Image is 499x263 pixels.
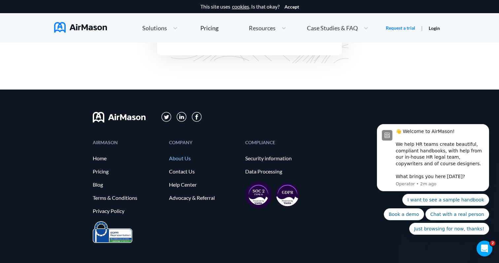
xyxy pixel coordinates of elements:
a: Data Processing [245,169,315,174]
span: Resources [249,25,276,31]
div: AIRMASON [93,140,162,145]
img: prighter-certificate-eu-7c0b0bead1821e86115914626e15d079.png [93,221,132,243]
iframe: Intercom notifications message [367,75,499,245]
div: COMPANY [169,140,239,145]
span: Solutions [142,25,167,31]
div: Pricing [200,25,218,31]
span: 2 [490,241,495,246]
a: Blog [93,182,162,188]
img: svg+xml;base64,PHN2ZyB3aWR0aD0iMTYwIiBoZWlnaHQ9IjMyIiB2aWV3Qm94PSIwIDAgMTYwIDMyIiBmaWxsPSJub25lIi... [93,112,146,122]
iframe: Intercom live chat [477,241,492,256]
img: gdpr-98ea35551734e2af8fd9405dbdaf8c18.svg [276,183,299,207]
a: About Us [169,155,239,161]
a: Contact Us [169,169,239,174]
a: Help Center [169,182,239,188]
img: svg+xml;base64,PD94bWwgdmVyc2lvbj0iMS4wIiBlbmNvZGluZz0iVVRGLTgiPz4KPHN2ZyB3aWR0aD0iMzFweCIgaGVpZ2... [161,112,172,122]
a: Terms & Conditions [93,195,162,201]
a: Pricing [200,22,218,34]
a: Pricing [93,169,162,174]
button: Accept cookies [284,4,299,10]
img: AirMason Logo [54,22,107,33]
img: svg+xml;base64,PD94bWwgdmVyc2lvbj0iMS4wIiBlbmNvZGluZz0iVVRGLTgiPz4KPHN2ZyB3aWR0aD0iMzBweCIgaGVpZ2... [192,112,202,122]
a: Request a trial [386,25,415,31]
div: COMPLIANCE [245,140,315,145]
a: Privacy Policy [93,208,162,214]
a: Advocacy & Referral [169,195,239,201]
span: Case Studies & FAQ [307,25,358,31]
img: svg+xml;base64,PD94bWwgdmVyc2lvbj0iMS4wIiBlbmNvZGluZz0iVVRGLTgiPz4KPHN2ZyB3aWR0aD0iMzFweCIgaGVpZ2... [177,112,187,122]
a: Security information [245,155,315,161]
img: soc2-17851990f8204ed92eb8cdb2d5e8da73.svg [245,182,272,208]
a: Home [93,155,162,161]
a: Login [429,25,440,31]
span: | [421,25,423,31]
a: cookies [232,4,249,10]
